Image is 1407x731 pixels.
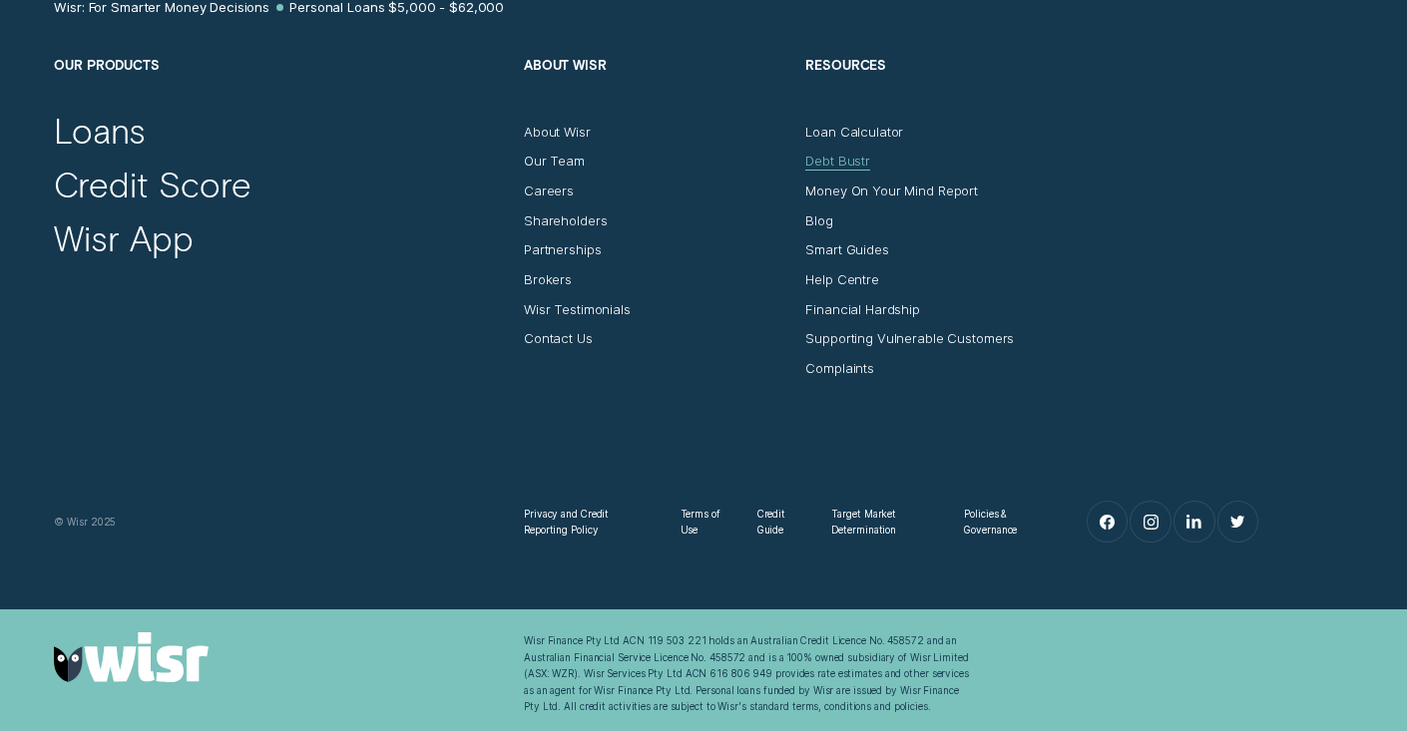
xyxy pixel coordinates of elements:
[54,632,209,681] img: Wisr
[524,153,585,170] a: Our Team
[524,57,789,124] h2: About Wisr
[524,124,591,141] a: About Wisr
[964,506,1041,539] a: Policies & Governance
[1218,502,1258,542] a: Twitter
[805,57,1071,124] h2: Resources
[1088,502,1128,542] a: Facebook
[54,164,250,206] a: Credit Score
[805,360,874,377] a: Complaints
[1174,502,1214,542] a: LinkedIn
[805,212,832,229] a: Blog
[524,301,631,318] a: Wisr Testimonials
[524,183,574,199] a: Careers
[524,330,593,347] a: Contact Us
[831,506,934,539] a: Target Market Determination
[54,110,146,153] a: Loans
[46,514,516,531] div: © Wisr 2025
[757,506,802,539] a: Credit Guide
[54,217,193,260] a: Wisr App
[805,183,978,199] a: Money On Your Mind Report
[524,212,607,229] a: Shareholders
[805,241,888,258] a: Smart Guides
[805,271,879,288] a: Help Centre
[681,506,727,539] a: Terms of Use
[1131,502,1171,542] a: Instagram
[524,271,572,288] a: Brokers
[805,330,1014,347] a: Supporting Vulnerable Customers
[805,301,920,318] a: Financial Hardship
[805,124,903,141] a: Loan Calculator
[524,241,601,258] a: Partnerships
[805,153,870,170] a: Debt Bustr
[524,506,651,539] a: Privacy and Credit Reporting Policy
[54,57,507,124] h2: Our Products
